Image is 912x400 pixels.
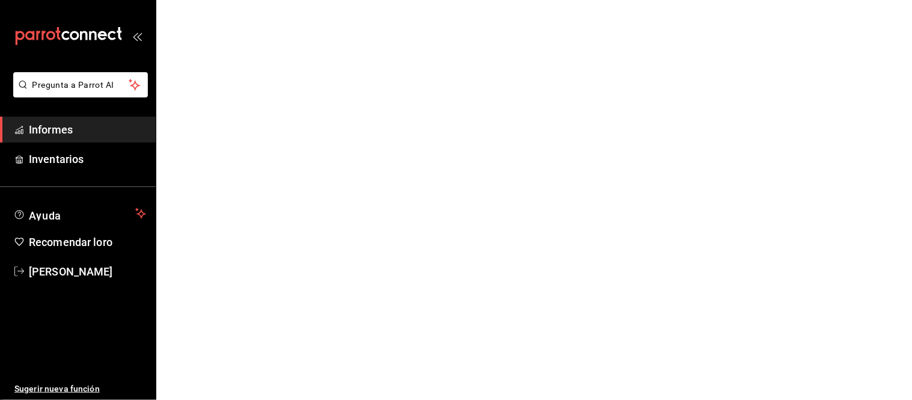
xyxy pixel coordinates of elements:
button: Pregunta a Parrot AI [13,72,148,97]
font: [PERSON_NAME] [29,265,113,278]
font: Recomendar loro [29,236,112,248]
font: Sugerir nueva función [14,384,100,393]
button: abrir_cajón_menú [132,31,142,41]
a: Pregunta a Parrot AI [8,87,148,100]
font: Pregunta a Parrot AI [32,80,114,90]
font: Informes [29,123,73,136]
font: Ayuda [29,209,61,222]
font: Inventarios [29,153,84,165]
